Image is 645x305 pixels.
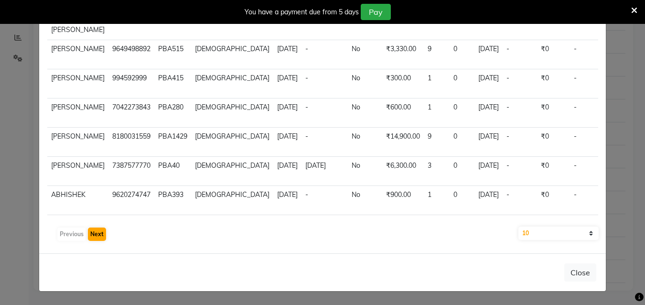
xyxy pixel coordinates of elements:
[47,186,108,215] td: ABHISHEK
[424,98,450,128] td: 1
[424,40,450,69] td: 9
[273,98,301,128] td: [DATE]
[503,11,537,40] td: -
[301,69,348,98] td: -
[273,40,301,69] td: [DATE]
[450,40,474,69] td: 0
[108,40,154,69] td: 9649498892
[191,128,273,157] td: [DEMOGRAPHIC_DATA]
[570,128,596,157] td: -
[503,69,537,98] td: -
[537,69,570,98] td: ₹0
[474,69,503,98] td: [DATE]
[47,11,108,40] td: [PERSON_NAME] [PERSON_NAME]
[596,98,639,128] td: Yes
[570,40,596,69] td: -
[273,186,301,215] td: [DATE]
[424,128,450,157] td: 9
[503,98,537,128] td: -
[154,40,191,69] td: PBA515
[382,157,424,186] td: ₹6,300.00
[154,128,191,157] td: PBA1429
[382,40,424,69] td: ₹3,330.00
[273,128,301,157] td: [DATE]
[191,69,273,98] td: [DEMOGRAPHIC_DATA]
[273,157,301,186] td: [DATE]
[450,186,474,215] td: 0
[108,98,154,128] td: 7042273843
[596,128,639,157] td: Yes
[450,157,474,186] td: 0
[596,186,639,215] td: Yes
[47,128,108,157] td: [PERSON_NAME]
[108,11,154,40] td: 9399643735
[503,157,537,186] td: -
[47,40,108,69] td: [PERSON_NAME]
[537,157,570,186] td: ₹0
[382,11,424,40] td: ₹19,060.00
[348,157,382,186] td: No
[301,157,348,186] td: [DATE]
[450,11,474,40] td: 0
[47,98,108,128] td: [PERSON_NAME]
[450,98,474,128] td: 0
[348,128,382,157] td: No
[424,186,450,215] td: 1
[191,98,273,128] td: [DEMOGRAPHIC_DATA]
[154,157,191,186] td: PBA40
[348,40,382,69] td: No
[108,186,154,215] td: 9620274747
[273,69,301,98] td: [DATE]
[382,186,424,215] td: ₹900.00
[191,186,273,215] td: [DEMOGRAPHIC_DATA]
[301,98,348,128] td: -
[596,40,639,69] td: Yes
[154,186,191,215] td: PBA393
[596,69,639,98] td: Yes
[47,157,108,186] td: [PERSON_NAME]
[424,69,450,98] td: 1
[154,69,191,98] td: PBA415
[154,11,191,40] td: PBA185
[474,128,503,157] td: [DATE]
[301,128,348,157] td: -
[596,157,639,186] td: Yes
[361,4,391,20] button: Pay
[537,40,570,69] td: ₹0
[570,186,596,215] td: -
[382,128,424,157] td: ₹14,900.00
[424,11,450,40] td: 6
[474,186,503,215] td: [DATE]
[537,11,570,40] td: ₹0
[570,157,596,186] td: -
[474,40,503,69] td: [DATE]
[474,11,503,40] td: [DATE]
[47,69,108,98] td: [PERSON_NAME]
[348,69,382,98] td: No
[382,98,424,128] td: ₹600.00
[382,69,424,98] td: ₹300.00
[348,11,382,40] td: No
[301,40,348,69] td: -
[570,98,596,128] td: -
[570,11,596,40] td: -
[537,128,570,157] td: ₹0
[273,11,301,40] td: [DATE]
[245,7,359,17] div: You have a payment due from 5 days
[191,157,273,186] td: [DEMOGRAPHIC_DATA]
[450,128,474,157] td: 0
[191,40,273,69] td: [DEMOGRAPHIC_DATA]
[348,186,382,215] td: No
[301,186,348,215] td: -
[537,98,570,128] td: ₹0
[570,69,596,98] td: -
[564,263,596,282] button: Close
[503,128,537,157] td: -
[88,228,106,241] button: Next
[474,157,503,186] td: [DATE]
[301,11,348,40] td: -
[474,98,503,128] td: [DATE]
[503,40,537,69] td: -
[450,69,474,98] td: 0
[108,69,154,98] td: 994592999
